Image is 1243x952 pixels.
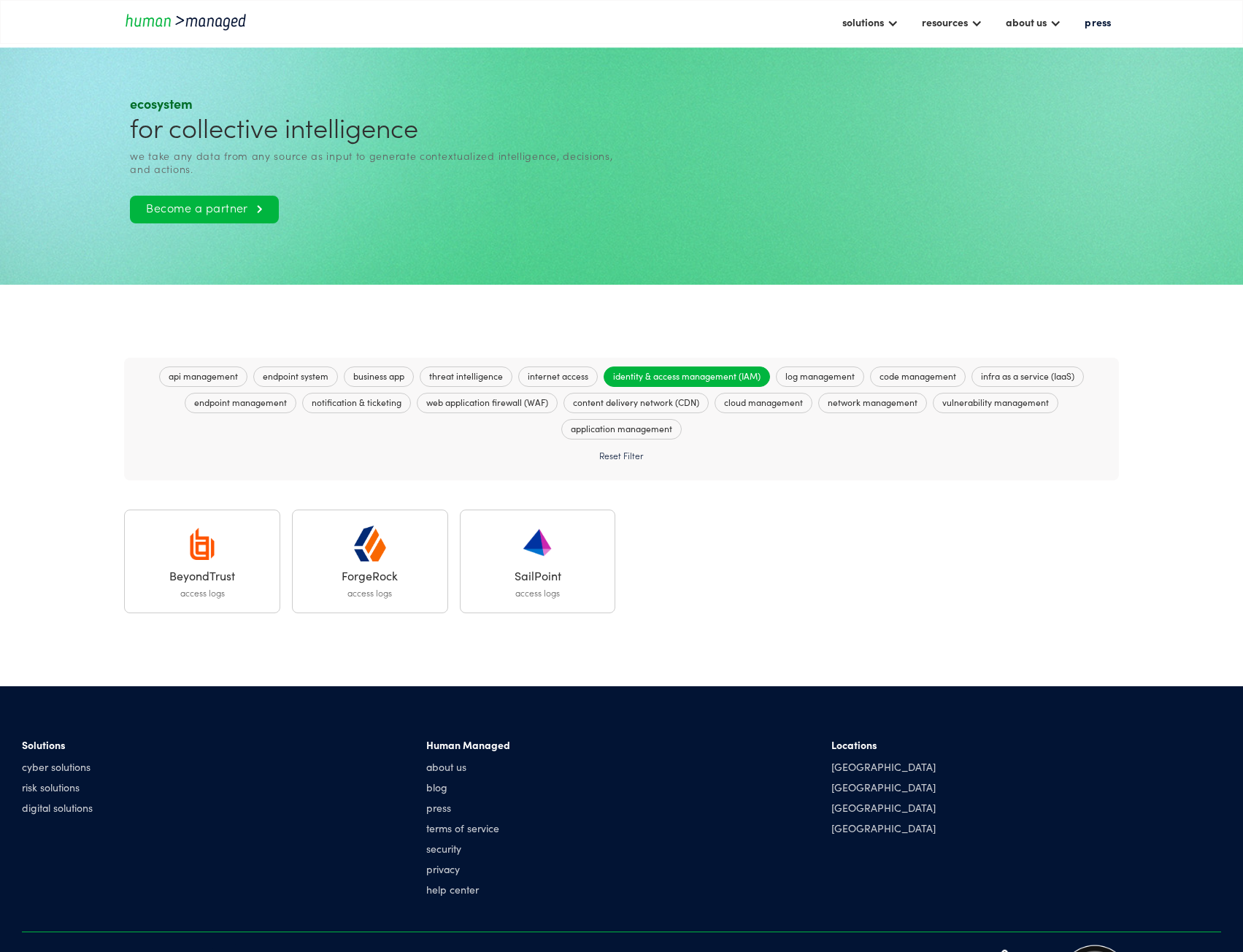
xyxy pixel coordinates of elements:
div: Locations [831,737,936,752]
div: notification & ticketing [312,395,401,410]
div: access logs [180,588,225,598]
a: home [124,12,255,31]
div: cloud management [724,395,803,410]
a: blog [426,780,510,794]
div: network management [828,395,917,410]
div: api management [169,369,238,383]
div: code management [880,369,956,383]
a: privacy [426,861,510,876]
a: application management [561,419,682,439]
div: log management [785,369,855,383]
div: business app [353,369,404,383]
a: api management [159,366,247,387]
div: Solutions [22,737,93,752]
div: vulnerability management [942,395,1049,410]
a: notification & ticketing [302,393,411,413]
a: endpoint management [185,393,296,413]
a: web application firewall (WAF) [417,393,558,413]
div: endpoint system [263,369,328,383]
a: endpoint system [253,366,338,387]
div: SailPoint [515,569,561,582]
a: cloud management [715,393,812,413]
div: application management [571,421,672,436]
h1: for collective intelligence [130,112,618,142]
div: identity & access management (IAM) [613,369,761,383]
div: [GEOGRAPHIC_DATA] [831,780,936,794]
div: resources [915,9,990,34]
div: content delivery network (CDN) [573,395,699,410]
div: [GEOGRAPHIC_DATA] [831,759,936,774]
a: digital solutions [22,800,93,815]
a: infra as a service (IaaS) [971,366,1084,387]
div: internet access [528,369,588,383]
div: solutions [835,9,906,34]
div: we take any data from any source as input to generate contextualized intelligence, decisions, and... [130,149,618,175]
div: solutions [842,13,884,31]
div: [GEOGRAPHIC_DATA] [831,800,936,815]
a: business app [344,366,414,387]
a: cyber solutions [22,759,93,774]
div: access logs [515,588,560,598]
a: network management [818,393,927,413]
div: [GEOGRAPHIC_DATA] [831,821,936,835]
a: code management [870,366,966,387]
div: BeyondTrust [169,569,235,582]
a: about us [426,759,510,774]
div: ecosystem [130,95,618,112]
div: endpoint management [194,395,287,410]
div: about us [1006,13,1047,31]
div: access logs [347,588,392,598]
a: SailPointaccess logs [461,510,615,613]
div: threat intelligence [429,369,503,383]
a: Become a partner [130,196,279,223]
span:  [248,204,263,214]
a: vulnerability management [933,393,1058,413]
div: about us [998,9,1069,34]
a: BeyondTrustaccess logs [125,510,280,613]
a: press [426,800,510,815]
div: resources [922,13,968,31]
a: risk solutions [22,780,93,794]
div: Human Managed [426,737,510,752]
a: threat intelligence [420,366,512,387]
div: infra as a service (IaaS) [981,369,1074,383]
a: press [1077,9,1118,34]
a: Reset Filter [133,439,1109,472]
a: security [426,841,510,856]
a: internet access [518,366,598,387]
a: help center [426,882,510,897]
a: content delivery network (CDN) [563,393,709,413]
div: web application firewall (WAF) [426,395,548,410]
a: log management [776,366,864,387]
a: ForgeRockaccess logs [293,510,447,613]
a: identity & access management (IAM) [604,366,770,387]
a: terms of service [426,821,510,835]
div: ForgeRock [342,569,398,582]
